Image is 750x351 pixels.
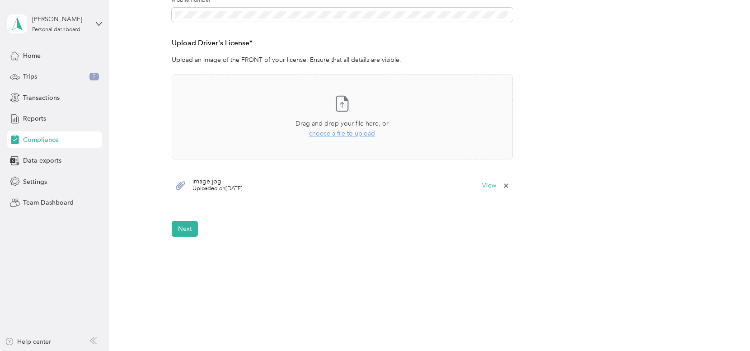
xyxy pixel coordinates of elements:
[23,114,46,123] span: Reports
[309,130,375,137] span: choose a file to upload
[172,55,513,65] p: Upload an image of the FRONT of your license. Ensure that all details are visible.
[23,198,74,207] span: Team Dashboard
[23,93,60,103] span: Transactions
[89,73,99,81] span: 2
[23,72,37,81] span: Trips
[23,177,47,187] span: Settings
[23,156,61,165] span: Data exports
[192,185,243,193] span: Uploaded on [DATE]
[482,183,496,189] button: View
[172,221,198,237] button: Next
[32,14,89,24] div: [PERSON_NAME]
[5,337,51,346] button: Help center
[172,75,512,159] span: Drag and drop your file here, orchoose a file to upload
[23,135,59,145] span: Compliance
[192,178,243,185] span: image.jpg
[295,120,389,127] span: Drag and drop your file here, or
[699,300,750,351] iframe: Everlance-gr Chat Button Frame
[172,37,513,49] h3: Upload Driver's License*
[23,51,41,61] span: Home
[32,27,80,33] div: Personal dashboard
